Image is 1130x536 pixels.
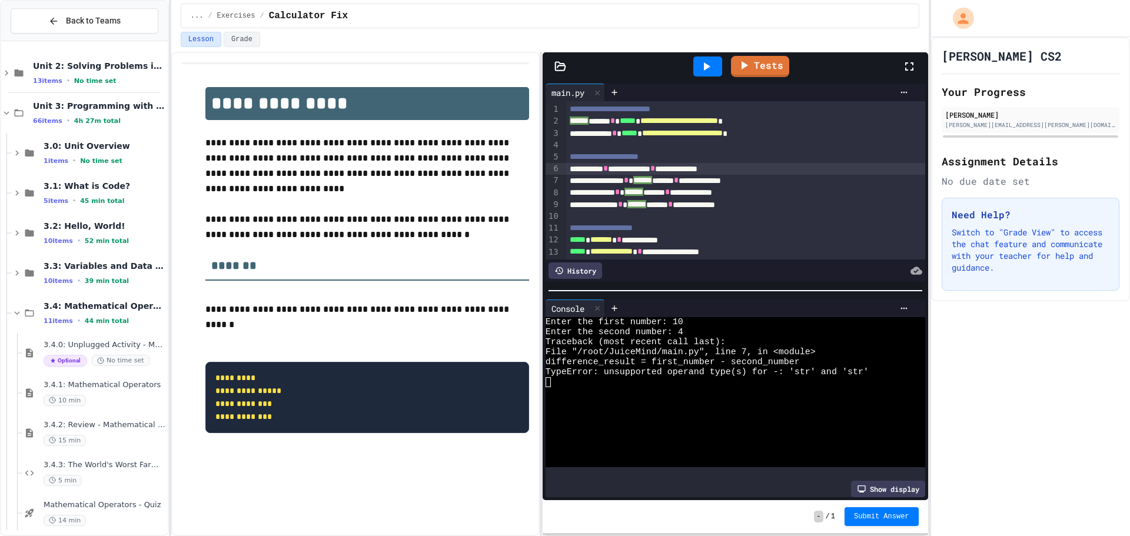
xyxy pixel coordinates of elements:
span: No time set [80,157,122,165]
span: 44 min total [85,317,129,325]
span: Calculator Fix [269,9,348,23]
span: 10 items [44,277,73,285]
span: No time set [74,77,117,85]
span: • [78,276,80,285]
span: 14 min [44,515,86,526]
span: • [78,316,80,325]
span: Optional [44,355,87,367]
span: Traceback (most recent call last): [546,337,726,347]
span: 3.4: Mathematical Operators [44,301,165,311]
div: No due date set [942,174,1119,188]
span: Back to Teams [66,15,121,27]
h3: Need Help? [952,208,1109,222]
h2: Assignment Details [942,153,1119,169]
span: / [826,512,830,521]
span: 3.3: Variables and Data Types [44,261,165,271]
span: 11 items [44,317,73,325]
span: 4h 27m total [74,117,121,125]
iframe: chat widget [1081,489,1118,524]
span: File "/root/JuiceMind/main.py", line 7, in <module> [546,347,816,357]
span: Unit 3: Programming with Python [33,101,165,111]
span: 45 min total [80,197,124,205]
button: Back to Teams [11,8,158,34]
span: 3.1: What is Code? [44,181,165,191]
div: [PERSON_NAME][EMAIL_ADDRESS][PERSON_NAME][DOMAIN_NAME] [945,121,1116,129]
div: 2 [546,115,560,127]
span: / [208,11,212,21]
div: History [549,262,602,279]
div: 11 [546,222,560,234]
span: 3.4.2: Review - Mathematical Operators [44,420,165,430]
span: 15 min [44,435,86,446]
div: 8 [546,187,560,199]
span: 10 min [44,395,86,406]
span: • [78,236,80,245]
div: My Account [940,5,977,32]
span: No time set [92,355,149,366]
p: Switch to "Grade View" to access the chat feature and communicate with your teacher for help and ... [952,227,1109,274]
div: [PERSON_NAME] [945,109,1116,120]
iframe: chat widget [1032,438,1118,488]
div: main.py [546,84,605,101]
div: 9 [546,199,560,211]
span: / [260,11,264,21]
div: Console [546,299,605,317]
div: main.py [546,86,590,99]
span: • [73,156,75,165]
button: Submit Answer [845,507,919,526]
span: Mathematical Operators - Quiz [44,500,165,510]
span: 10 items [44,237,73,245]
span: 3.4.0: Unplugged Activity - Mathematical Operators [44,340,165,350]
div: 3 [546,128,560,139]
span: 13 items [33,77,62,85]
span: 39 min total [85,277,129,285]
span: 1 items [44,157,68,165]
span: TypeError: unsupported operand type(s) for -: 'str' and 'str' [546,367,869,377]
span: Submit Answer [854,512,909,521]
span: Enter the second number: 4 [546,327,683,337]
span: 1 [831,512,835,521]
span: - [814,511,823,522]
h2: Your Progress [942,84,1119,100]
span: • [67,76,69,85]
div: 12 [546,234,560,246]
div: 5 [546,151,560,163]
span: difference_result = first_number - second_number [546,357,800,367]
div: Console [546,302,590,315]
span: 3.4.1: Mathematical Operators [44,380,165,390]
div: 7 [546,175,560,187]
span: 3.2: Hello, World! [44,221,165,231]
button: Grade [224,32,260,47]
div: To enrich screen reader interactions, please activate Accessibility in Grammarly extension settings [566,101,925,284]
a: Tests [731,56,789,77]
span: Unit 2: Solving Problems in Computer Science [33,61,165,71]
span: Enter the first number: 10 [546,317,683,327]
span: 5 min [44,475,82,486]
span: • [73,196,75,205]
span: 5 items [44,197,68,205]
span: 66 items [33,117,62,125]
span: 3.4.3: The World's Worst Farmers Market [44,460,165,470]
span: Exercises [217,11,255,21]
div: 13 [546,247,560,258]
span: 52 min total [85,237,129,245]
div: 6 [546,163,560,175]
span: 3.0: Unit Overview [44,141,165,151]
h1: [PERSON_NAME] CS2 [942,48,1062,64]
div: 1 [546,104,560,115]
span: ... [191,11,204,21]
span: • [67,116,69,125]
div: 14 [546,258,560,270]
div: 4 [546,139,560,151]
div: Show display [851,481,925,497]
div: 10 [546,211,560,222]
button: Lesson [181,32,221,47]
